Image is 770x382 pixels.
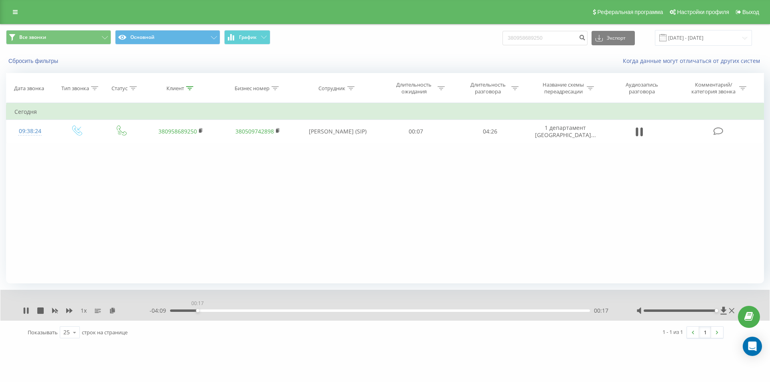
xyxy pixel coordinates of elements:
td: Сегодня [6,104,764,120]
div: Аудиозапись разговора [616,81,668,95]
div: 09:38:24 [14,123,46,139]
td: [PERSON_NAME] (SIP) [296,120,379,143]
span: 1 x [81,307,87,315]
span: Реферальная программа [597,9,663,15]
a: 1 [699,327,711,338]
span: Показывать [28,329,58,336]
a: 380958689250 [158,127,197,135]
button: График [224,30,270,44]
td: 00:07 [379,120,453,143]
span: Все звонки [19,34,46,40]
span: - 04:09 [150,307,170,315]
span: строк на странице [82,329,128,336]
button: Основной [115,30,220,44]
div: Тип звонка [61,85,89,92]
td: 04:26 [453,120,527,143]
div: 25 [63,328,70,336]
span: График [239,34,257,40]
button: Все звонки [6,30,111,44]
div: 00:17 [190,298,205,309]
div: Клиент [166,85,184,92]
a: 380509742898 [235,127,274,135]
div: Бизнес номер [235,85,269,92]
div: Сотрудник [318,85,345,92]
div: Open Intercom Messenger [743,337,762,356]
input: Поиск по номеру [503,31,588,45]
div: Дата звонка [14,85,44,92]
span: Выход [742,9,759,15]
div: Комментарий/категория звонка [690,81,737,95]
a: Когда данные могут отличаться от других систем [623,57,764,65]
button: Экспорт [592,31,635,45]
button: Сбросить фильтры [6,57,62,65]
div: Название схемы переадресации [542,81,585,95]
div: Длительность ожидания [393,81,436,95]
span: Настройки профиля [677,9,729,15]
div: Accessibility label [196,309,199,312]
div: 1 - 1 из 1 [663,328,683,336]
span: 1 департамент [GEOGRAPHIC_DATA]... [535,124,596,139]
div: Accessibility label [715,309,718,312]
div: Длительность разговора [466,81,509,95]
div: Статус [111,85,128,92]
span: 00:17 [594,307,608,315]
